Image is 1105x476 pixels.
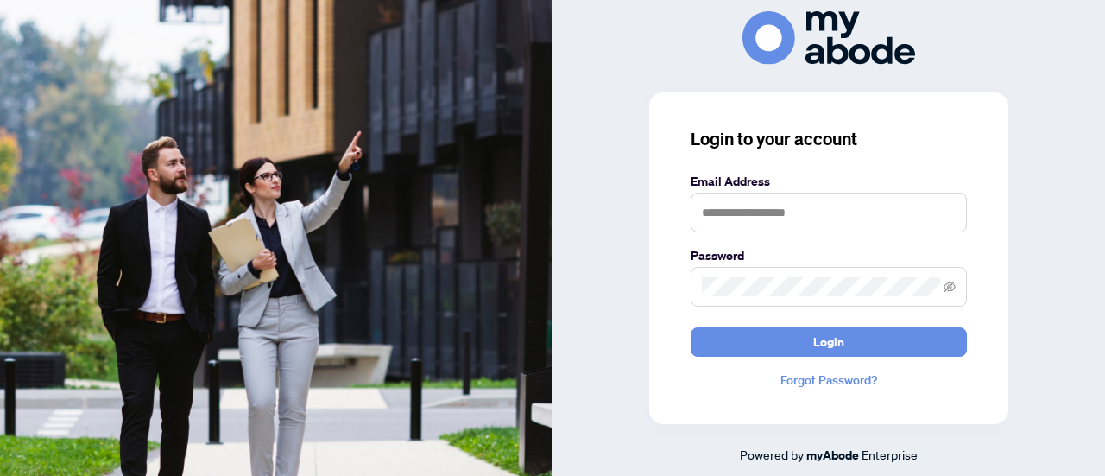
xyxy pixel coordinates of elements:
label: Email Address [691,172,967,191]
a: Forgot Password? [691,371,967,390]
label: Password [691,246,967,265]
img: ma-logo [742,11,915,64]
span: Enterprise [862,447,918,462]
span: eye-invisible [944,281,956,293]
h3: Login to your account [691,127,967,151]
a: myAbode [806,446,859,465]
span: Login [813,328,844,356]
button: Login [691,327,967,357]
span: Powered by [740,447,804,462]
